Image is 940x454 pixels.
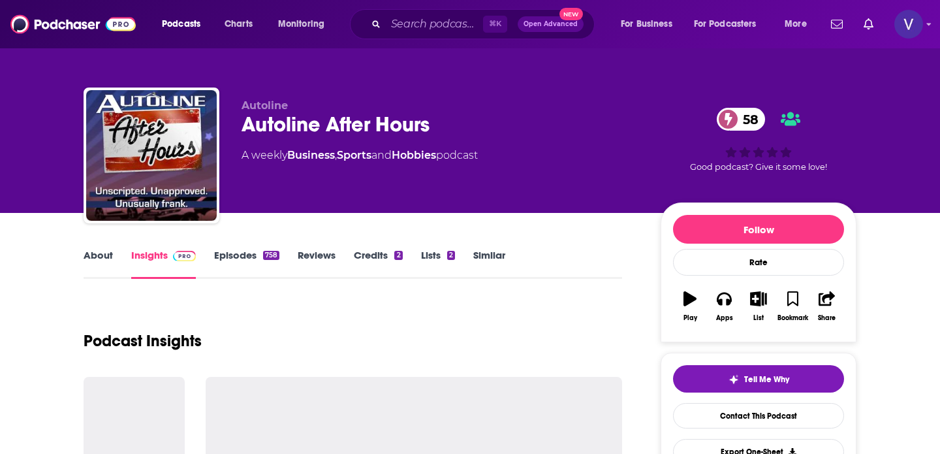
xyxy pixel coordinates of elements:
[621,15,672,33] span: For Business
[362,9,607,39] div: Search podcasts, credits, & more...
[337,149,371,161] a: Sports
[386,14,483,35] input: Search podcasts, credits, & more...
[894,10,923,39] button: Show profile menu
[742,283,775,330] button: List
[473,249,505,279] a: Similar
[894,10,923,39] span: Logged in as victoria.wilson
[690,162,827,172] span: Good podcast? Give it some love!
[717,108,765,131] a: 58
[777,314,808,322] div: Bookmark
[673,365,844,393] button: tell me why sparkleTell Me Why
[716,314,733,322] div: Apps
[447,251,455,260] div: 2
[394,251,402,260] div: 2
[153,14,217,35] button: open menu
[673,249,844,276] div: Rate
[810,283,844,330] button: Share
[10,12,136,37] img: Podchaser - Follow, Share and Rate Podcasts
[263,251,279,260] div: 758
[421,249,455,279] a: Lists2
[775,283,809,330] button: Bookmark
[524,21,578,27] span: Open Advanced
[173,251,196,261] img: Podchaser Pro
[84,249,113,279] a: About
[216,14,260,35] a: Charts
[685,14,775,35] button: open menu
[298,249,336,279] a: Reviews
[894,10,923,39] img: User Profile
[242,99,288,112] span: Autoline
[775,14,823,35] button: open menu
[826,13,848,35] a: Show notifications dropdown
[785,15,807,33] span: More
[84,331,202,351] h1: Podcast Insights
[744,374,789,385] span: Tell Me Why
[354,249,402,279] a: Credits2
[559,8,583,20] span: New
[661,99,856,180] div: 58Good podcast? Give it some love!
[131,249,196,279] a: InsightsPodchaser Pro
[612,14,689,35] button: open menu
[728,374,739,385] img: tell me why sparkle
[730,108,765,131] span: 58
[269,14,341,35] button: open menu
[673,403,844,429] a: Contact This Podcast
[673,215,844,244] button: Follow
[371,149,392,161] span: and
[683,314,697,322] div: Play
[858,13,879,35] a: Show notifications dropdown
[242,148,478,163] div: A weekly podcast
[518,16,584,32] button: Open AdvancedNew
[335,149,337,161] span: ,
[225,15,253,33] span: Charts
[694,15,757,33] span: For Podcasters
[287,149,335,161] a: Business
[753,314,764,322] div: List
[707,283,741,330] button: Apps
[86,90,217,221] img: Autoline After Hours
[162,15,200,33] span: Podcasts
[818,314,836,322] div: Share
[673,283,707,330] button: Play
[214,249,279,279] a: Episodes758
[392,149,436,161] a: Hobbies
[278,15,324,33] span: Monitoring
[483,16,507,33] span: ⌘ K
